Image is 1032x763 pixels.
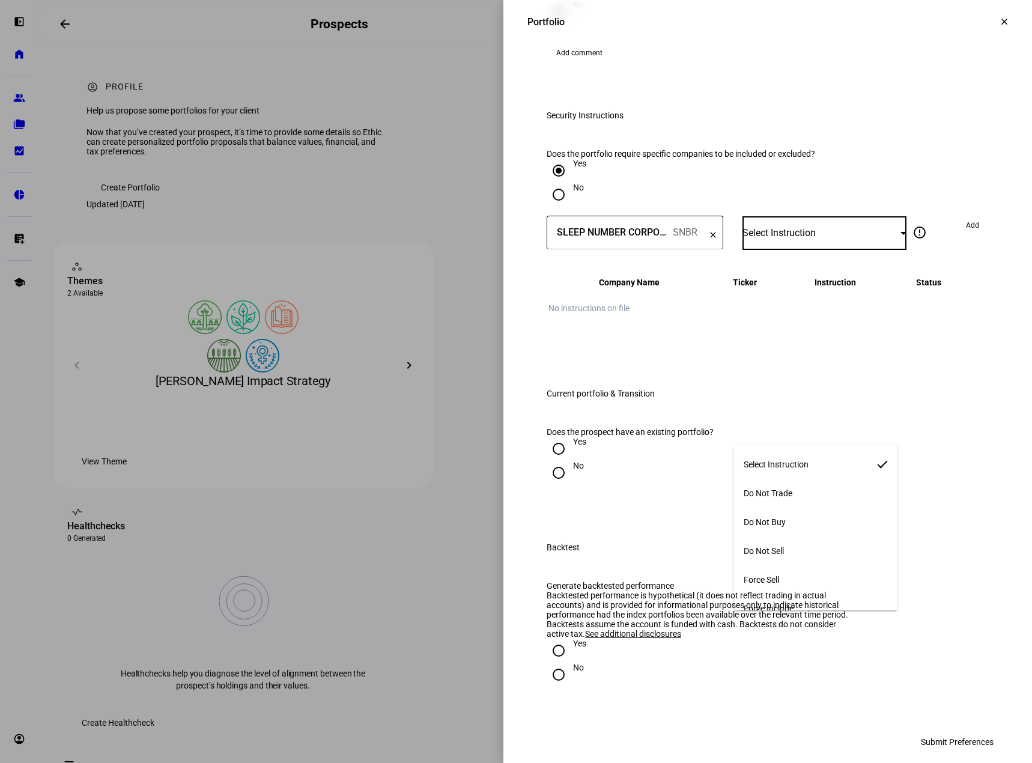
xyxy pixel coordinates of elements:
[744,460,809,469] span: Select Instruction
[744,546,784,556] span: Do Not Sell
[744,517,786,527] span: Do Not Buy
[744,604,794,613] span: Force Include
[744,575,779,585] span: Force Sell
[744,488,792,498] span: Do Not Trade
